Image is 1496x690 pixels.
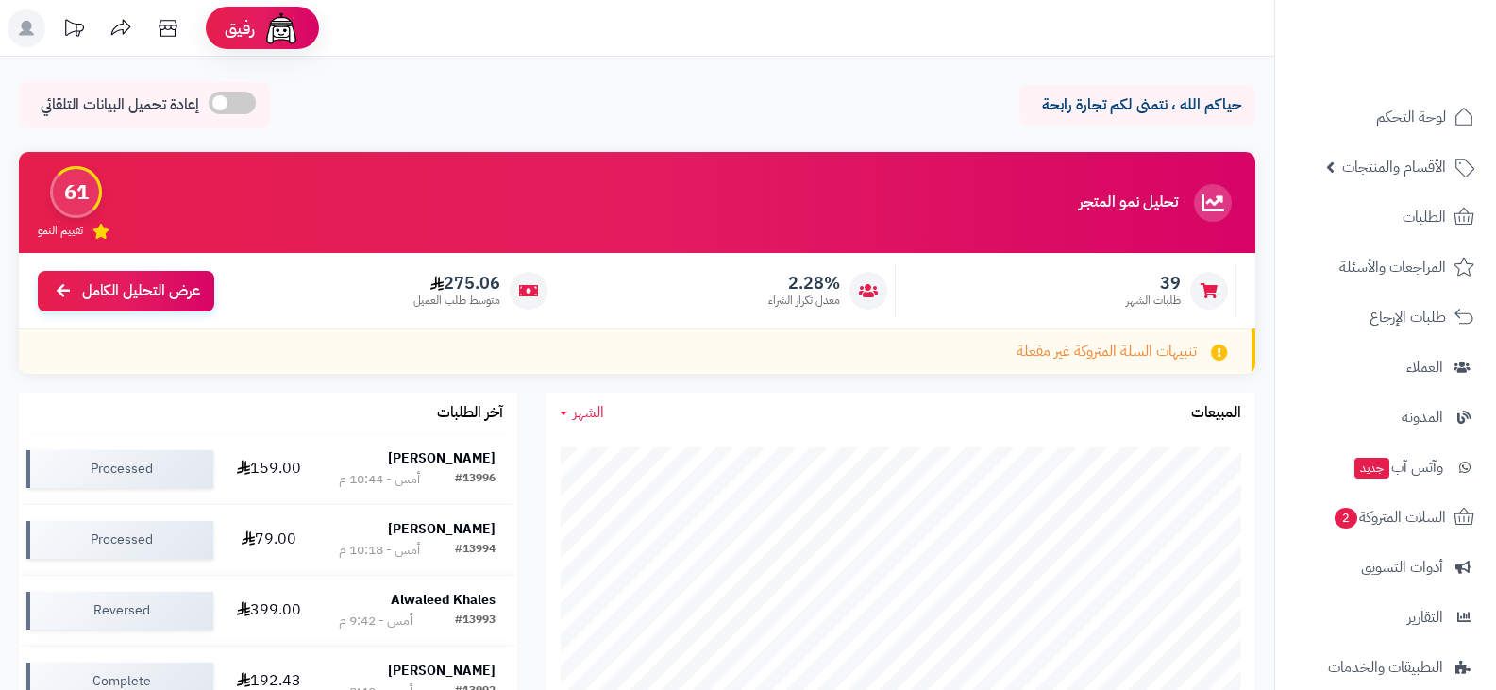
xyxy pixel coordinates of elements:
[413,293,500,309] span: متوسط طلب العميل
[262,9,300,47] img: ai-face.png
[1286,194,1485,240] a: الطلبات
[1353,454,1443,480] span: وآتس آب
[1328,654,1443,681] span: التطبيقات والخدمات
[388,448,496,468] strong: [PERSON_NAME]
[1376,104,1446,130] span: لوحة التحكم
[26,521,213,559] div: Processed
[1017,341,1197,362] span: تنبيهات السلة المتروكة غير مفعلة
[1407,604,1443,631] span: التقارير
[455,541,496,560] div: #13994
[1406,354,1443,380] span: العملاء
[1286,345,1485,390] a: العملاء
[388,661,496,681] strong: [PERSON_NAME]
[560,402,604,424] a: الشهر
[1191,405,1241,422] h3: المبيعات
[50,9,97,52] a: تحديثات المنصة
[1126,293,1181,309] span: طلبات الشهر
[1354,458,1389,479] span: جديد
[388,519,496,539] strong: [PERSON_NAME]
[221,434,317,504] td: 159.00
[1342,154,1446,180] span: الأقسام والمنتجات
[339,612,412,631] div: أمس - 9:42 م
[1286,295,1485,340] a: طلبات الإرجاع
[1339,254,1446,280] span: المراجعات والأسئلة
[1286,445,1485,490] a: وآتس آبجديد
[339,541,420,560] div: أمس - 10:18 م
[413,273,500,294] span: 275.06
[1286,495,1485,540] a: السلات المتروكة2
[1034,94,1241,116] p: حياكم الله ، نتمنى لكم تجارة رابحة
[573,401,604,424] span: الشهر
[768,293,840,309] span: معدل تكرار الشراء
[1403,204,1446,230] span: الطلبات
[82,280,200,302] span: عرض التحليل الكامل
[1370,304,1446,330] span: طلبات الإرجاع
[455,470,496,489] div: #13996
[38,271,214,311] a: عرض التحليل الكامل
[455,612,496,631] div: #13993
[768,273,840,294] span: 2.28%
[41,94,199,116] span: إعادة تحميل البيانات التلقائي
[1079,194,1178,211] h3: تحليل نمو المتجر
[1333,504,1446,530] span: السلات المتروكة
[1368,51,1478,91] img: logo-2.png
[26,592,213,630] div: Reversed
[1286,244,1485,290] a: المراجعات والأسئلة
[391,590,496,610] strong: Alwaleed Khales
[1286,595,1485,640] a: التقارير
[225,17,255,40] span: رفيق
[221,576,317,646] td: 399.00
[437,405,503,422] h3: آخر الطلبات
[38,223,83,239] span: تقييم النمو
[26,450,213,488] div: Processed
[1286,545,1485,590] a: أدوات التسويق
[1286,645,1485,690] a: التطبيقات والخدمات
[1361,554,1443,581] span: أدوات التسويق
[1126,273,1181,294] span: 39
[1335,508,1357,529] span: 2
[1286,395,1485,440] a: المدونة
[1286,94,1485,140] a: لوحة التحكم
[221,505,317,575] td: 79.00
[339,470,420,489] div: أمس - 10:44 م
[1402,404,1443,430] span: المدونة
